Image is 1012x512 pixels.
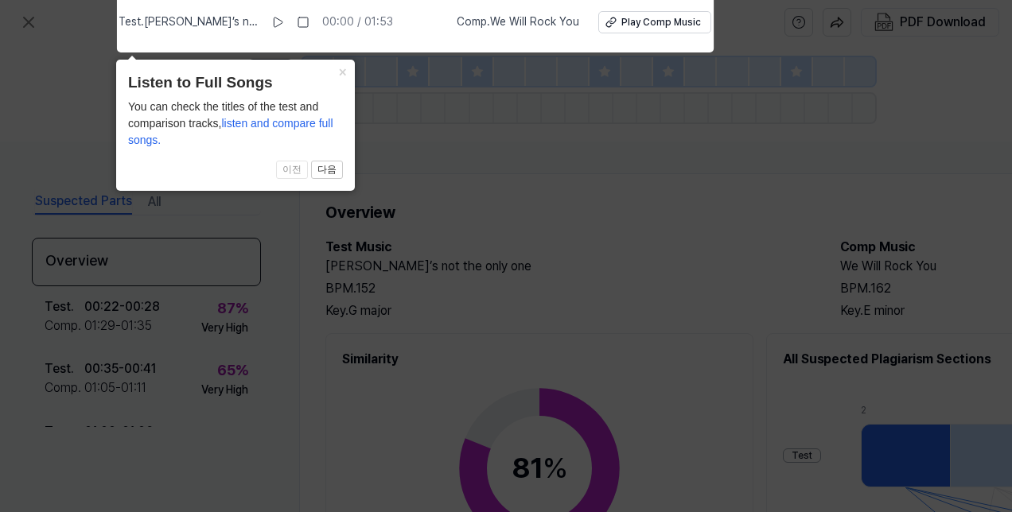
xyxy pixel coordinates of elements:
button: Play Comp Music [598,11,711,33]
span: listen and compare full songs. [128,117,333,146]
div: v 4.0.25 [45,25,78,38]
div: Play Comp Music [621,16,701,29]
img: website_grey.svg [25,41,38,54]
button: Close [329,60,355,82]
div: Domein: [DOMAIN_NAME] [41,41,175,54]
span: Comp . We Will Rock You [457,14,579,30]
div: Keywords op verkeer [177,94,264,104]
button: 다음 [311,161,343,180]
div: Domeinoverzicht [65,94,139,104]
div: 00:00 / 01:53 [322,14,393,30]
header: Listen to Full Songs [128,72,343,95]
img: logo_orange.svg [25,25,38,38]
div: You can check the titles of the test and comparison tracks, [128,99,343,149]
img: tab_keywords_by_traffic_grey.svg [160,92,173,105]
span: Test . [PERSON_NAME]’s not the only one [119,14,259,30]
img: tab_domain_overview_orange.svg [48,92,60,105]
